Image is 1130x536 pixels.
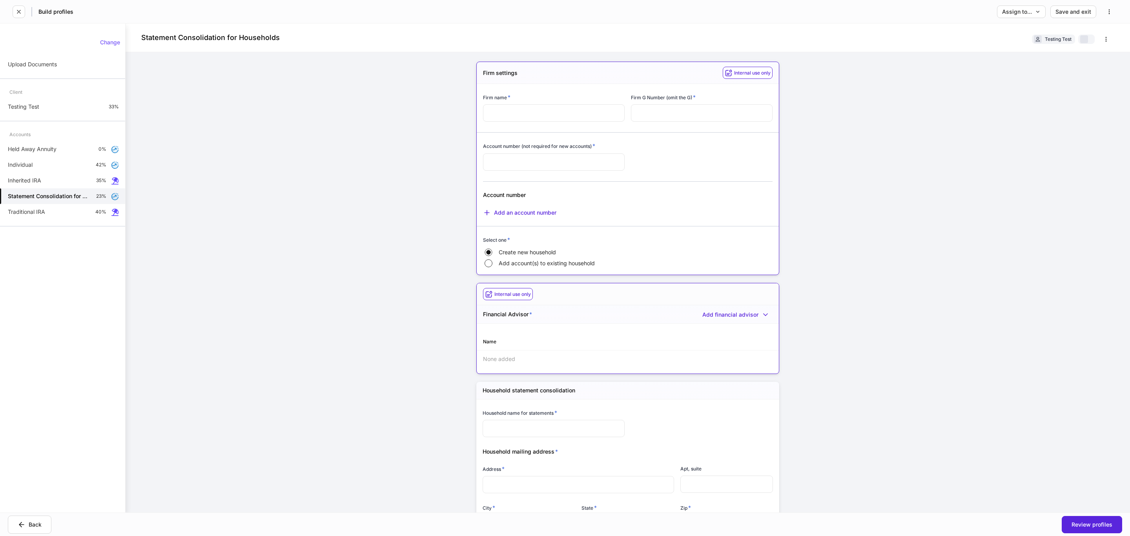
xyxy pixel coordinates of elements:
[8,60,57,68] p: Upload Documents
[8,516,51,534] button: Back
[96,193,106,199] p: 23%
[1062,516,1122,533] button: Review profiles
[9,85,22,99] div: Client
[483,236,510,244] h6: Select one
[1072,522,1112,527] div: Review profiles
[680,504,691,512] h6: Zip
[483,142,595,150] h6: Account number (not required for new accounts)
[98,146,106,152] p: 0%
[96,177,106,184] p: 35%
[141,33,280,42] h4: Statement Consolidation for Households
[100,40,120,45] div: Change
[997,5,1046,18] button: Assign to...
[483,209,556,217] button: Add an account number
[494,290,531,298] h6: Internal use only
[483,504,495,512] h6: City
[680,465,702,472] h6: Apt, suite
[1050,5,1096,18] button: Save and exit
[8,103,39,111] p: Testing Test
[96,162,106,168] p: 42%
[109,104,119,110] p: 33%
[483,338,628,345] div: Name
[631,93,696,101] h6: Firm G Number (omit the G)
[8,177,41,184] p: Inherited IRA
[9,128,31,141] div: Accounts
[734,69,771,77] h6: Internal use only
[499,248,556,256] span: Create new household
[483,191,674,199] div: Account number
[8,145,56,153] p: Held Away Annuity
[38,8,73,16] h5: Build profiles
[581,504,597,512] h6: State
[483,465,505,473] h6: Address
[95,209,106,215] p: 40%
[476,438,773,456] div: Household mailing address
[18,521,42,529] div: Back
[483,69,518,77] h5: Firm settings
[483,93,510,101] h6: Firm name
[1045,35,1072,43] div: Testing Test
[1055,9,1091,15] div: Save and exit
[8,208,45,216] p: Traditional IRA
[1002,9,1041,15] div: Assign to...
[499,259,595,267] span: Add account(s) to existing household
[95,36,125,49] button: Change
[483,387,575,394] h5: Household statement consolidation
[483,310,532,318] h5: Financial Advisor
[477,350,779,368] div: None added
[702,311,773,319] button: Add financial advisor
[483,409,557,417] h6: Household name for statements
[8,161,33,169] p: Individual
[8,192,90,200] h5: Statement Consolidation for Households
